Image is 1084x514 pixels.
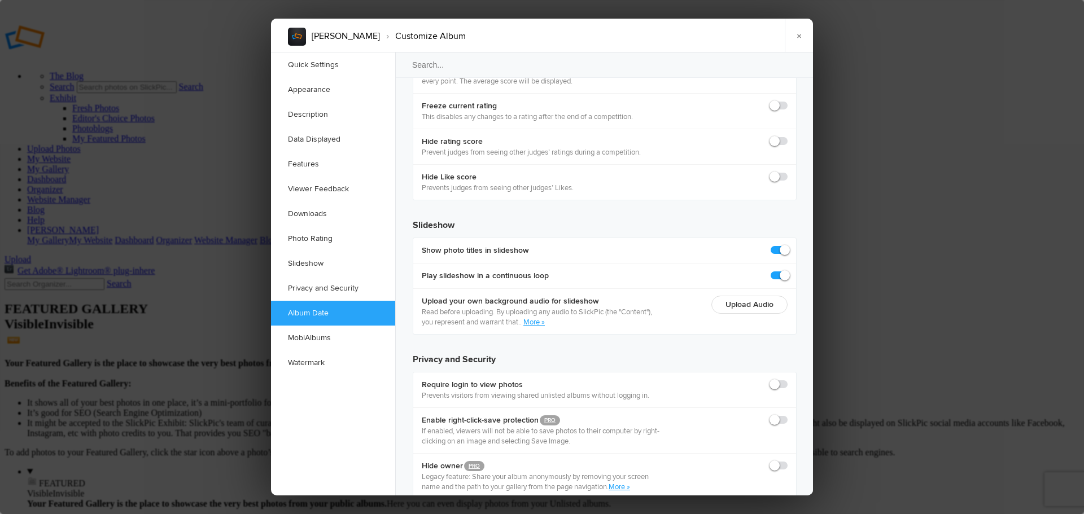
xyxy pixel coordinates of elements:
a: Album Date [271,301,395,326]
a: Privacy and Security [271,276,395,301]
b: Hide Like score [422,172,574,183]
b: Hide owner [422,460,659,472]
a: Downloads [271,201,395,226]
li: [PERSON_NAME] [312,27,380,46]
a: Photo Rating [271,226,395,251]
p: Prevent judges from seeing other judges’ ratings during a competition. [422,147,641,157]
a: PRO [540,415,560,425]
h3: Slideshow [413,209,797,232]
a: Features [271,152,395,177]
b: Enable right-click-save protection [422,415,659,426]
b: Show photo titles in slideshow [422,245,529,256]
p: Prevents visitors from viewing shared unlisted albums without logging in. [422,390,649,401]
h3: Privacy and Security [413,344,797,366]
sp-upload-button: Upload Audio [711,296,788,314]
a: More » [523,318,545,327]
p: Prevents judges from seeing other judges’ Likes. [422,183,574,193]
p: If enabled, viewers will not be able to save photos to their computer by right-clicking on an ima... [422,426,659,446]
a: × [785,19,813,52]
a: Description [271,102,395,127]
span: .. [518,318,523,327]
a: Slideshow [271,251,395,276]
img: album_sample.webp [288,28,306,46]
b: Upload your own background audio for slideshow [422,296,659,307]
p: Read before uploading. By uploading any audio to SlickPic (the "Content"), you represent and warr... [422,307,659,327]
b: Require login to view photos [422,379,649,390]
b: Hide rating score [422,136,641,147]
li: Customize Album [380,27,466,46]
a: Upload Audio [725,300,773,309]
a: Appearance [271,77,395,102]
p: Legacy feature: Share your album anonymously by removing your screen name and the path to your ga... [422,472,659,492]
a: MobiAlbums [271,326,395,350]
a: Quick Settings [271,52,395,77]
a: Watermark [271,350,395,375]
a: PRO [464,461,484,471]
b: Freeze current rating [422,100,633,112]
a: Data Displayed [271,127,395,152]
p: This disables any changes to a rating after the end of a competition. [422,112,633,122]
b: Play slideshow in a continuous loop [422,270,549,282]
a: More » [609,482,630,491]
input: Search... [395,52,815,78]
a: Viewer Feedback [271,177,395,201]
